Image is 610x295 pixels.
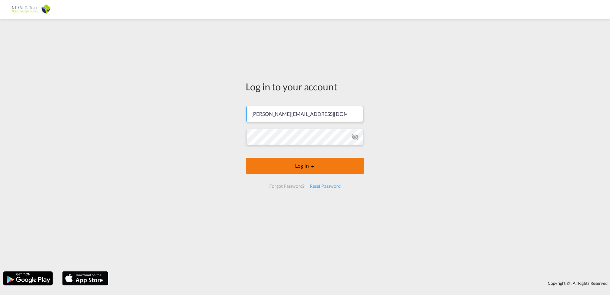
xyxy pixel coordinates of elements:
img: f68f41f0b01211ec9b55c55bc854f1e3.png [10,3,53,17]
input: Enter email/phone number [246,106,363,122]
button: LOGIN [246,158,364,174]
div: Reset Password [307,180,343,192]
div: Copyright © . All Rights Reserved [111,278,610,289]
div: Forgot Password? [267,180,307,192]
img: google.png [3,271,53,286]
md-icon: icon-eye-off [351,133,359,141]
div: Log in to your account [246,80,364,93]
img: apple.png [62,271,109,286]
